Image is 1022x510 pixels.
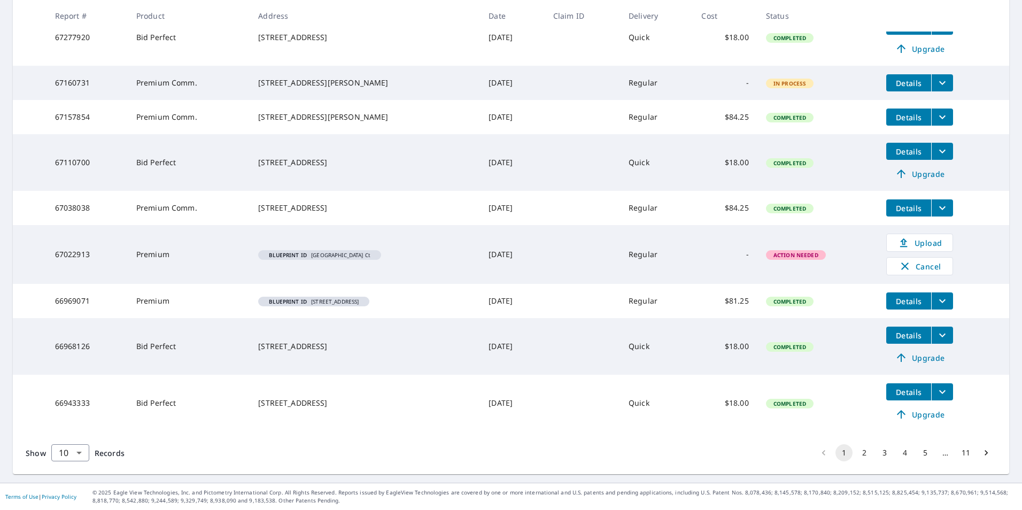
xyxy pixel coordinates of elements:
button: Cancel [886,257,953,275]
div: Show 10 records [51,444,89,461]
td: Quick [620,318,693,375]
td: $18.00 [693,318,757,375]
a: Upgrade [886,165,953,182]
span: [GEOGRAPHIC_DATA] Ct [262,252,377,258]
a: Upgrade [886,406,953,423]
td: 67157854 [47,100,128,134]
td: [DATE] [480,375,544,431]
span: Details [893,146,925,157]
button: filesDropdownBtn-67110700 [931,143,953,160]
span: Completed [767,298,812,305]
span: Action Needed [767,251,825,259]
td: [DATE] [480,318,544,375]
span: Details [893,203,925,213]
span: Completed [767,114,812,121]
nav: pagination navigation [814,444,996,461]
span: Details [893,112,925,122]
td: Regular [620,66,693,100]
div: [STREET_ADDRESS][PERSON_NAME] [258,112,471,122]
button: filesDropdownBtn-66943333 [931,383,953,400]
td: [DATE] [480,284,544,318]
span: Completed [767,343,812,351]
p: | [5,493,76,500]
a: Terms of Use [5,493,38,500]
td: [DATE] [480,100,544,134]
td: $84.25 [693,191,757,225]
div: [STREET_ADDRESS] [258,398,471,408]
span: Show [26,448,46,458]
span: Details [893,387,925,397]
td: - [693,66,757,100]
td: [DATE] [480,134,544,191]
td: Premium Comm. [128,66,250,100]
span: Completed [767,34,812,42]
a: Privacy Policy [42,493,76,500]
span: Details [893,296,925,306]
td: 66943333 [47,375,128,431]
span: Upgrade [893,408,947,421]
td: Quick [620,375,693,431]
td: Premium Comm. [128,191,250,225]
td: Regular [620,284,693,318]
td: Bid Perfect [128,134,250,191]
td: 67038038 [47,191,128,225]
span: Upload [893,236,946,249]
div: [STREET_ADDRESS] [258,157,471,168]
span: Completed [767,205,812,212]
a: Upgrade [886,349,953,366]
button: Go to next page [978,444,995,461]
button: filesDropdownBtn-67157854 [931,109,953,126]
td: 66969071 [47,284,128,318]
button: Go to page 4 [896,444,913,461]
td: Premium [128,284,250,318]
button: filesDropdownBtn-66969071 [931,292,953,310]
button: filesDropdownBtn-67160731 [931,74,953,91]
td: Bid Perfect [128,375,250,431]
span: Completed [767,159,812,167]
span: Records [95,448,125,458]
button: filesDropdownBtn-66968126 [931,327,953,344]
td: Regular [620,191,693,225]
td: [DATE] [480,66,544,100]
a: Upload [886,234,953,252]
td: [DATE] [480,225,544,284]
span: Details [893,330,925,341]
button: detailsBtn-67038038 [886,199,931,217]
div: [STREET_ADDRESS] [258,203,471,213]
span: Cancel [897,260,942,273]
button: detailsBtn-67157854 [886,109,931,126]
div: … [937,447,954,458]
td: $18.00 [693,134,757,191]
td: 67110700 [47,134,128,191]
button: detailsBtn-66968126 [886,327,931,344]
span: [STREET_ADDRESS] [262,299,365,304]
td: 66968126 [47,318,128,375]
td: 67277920 [47,9,128,66]
div: [STREET_ADDRESS] [258,341,471,352]
td: - [693,225,757,284]
button: detailsBtn-66943333 [886,383,931,400]
td: Regular [620,225,693,284]
em: Blueprint ID [269,252,307,258]
button: Go to page 11 [957,444,974,461]
td: $84.25 [693,100,757,134]
button: page 1 [835,444,853,461]
td: $81.25 [693,284,757,318]
td: $18.00 [693,9,757,66]
td: Quick [620,9,693,66]
button: filesDropdownBtn-67038038 [931,199,953,217]
span: Upgrade [893,167,947,180]
td: Quick [620,134,693,191]
td: Bid Perfect [128,9,250,66]
div: [STREET_ADDRESS][PERSON_NAME] [258,78,471,88]
span: Completed [767,400,812,407]
div: 10 [51,438,89,468]
button: detailsBtn-66969071 [886,292,931,310]
button: Go to page 5 [917,444,934,461]
span: In Process [767,80,813,87]
div: [STREET_ADDRESS] [258,32,471,43]
button: Go to page 3 [876,444,893,461]
a: Upgrade [886,40,953,57]
span: Details [893,78,925,88]
td: 67022913 [47,225,128,284]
